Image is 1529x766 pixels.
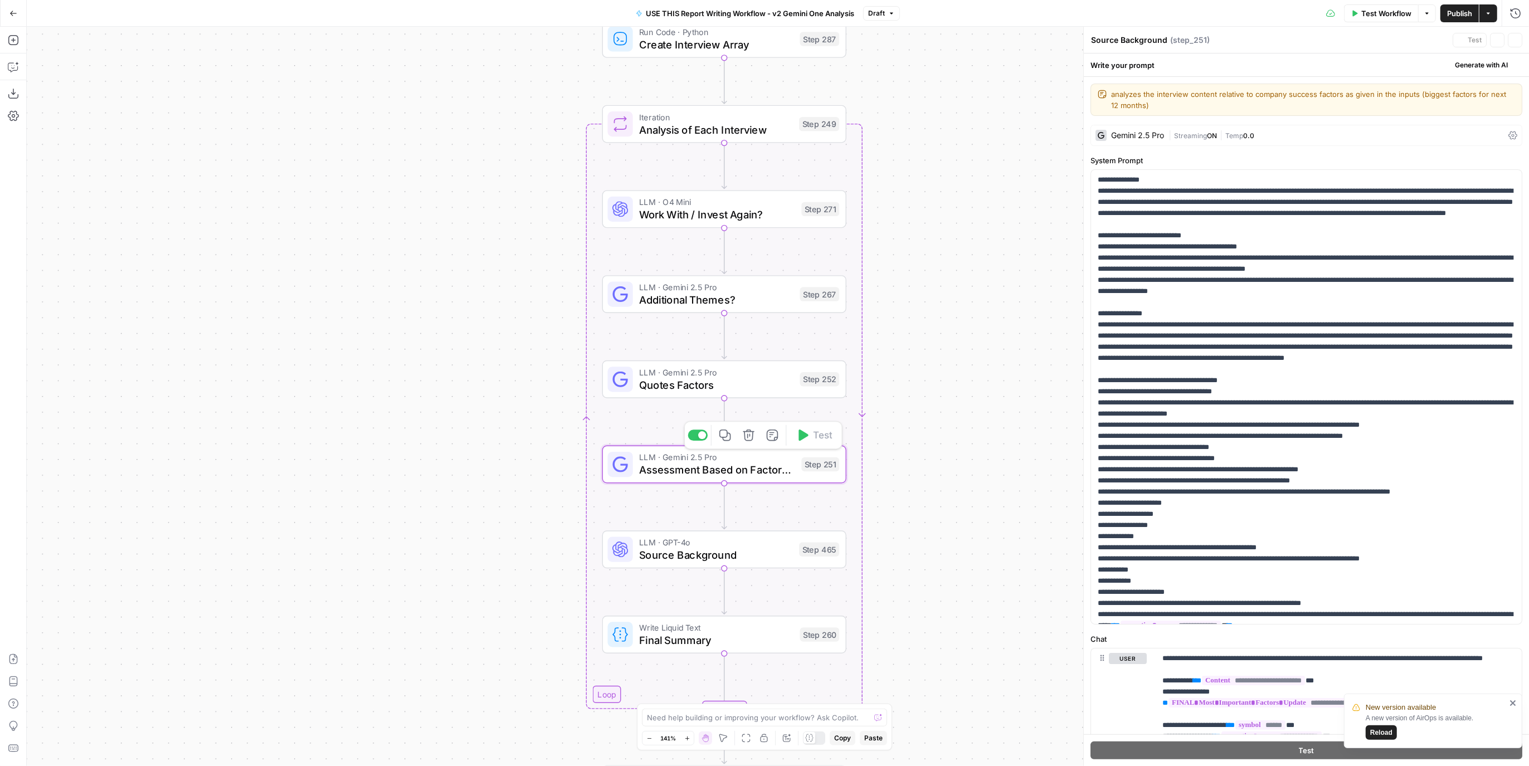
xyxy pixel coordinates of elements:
[602,701,846,718] div: Complete
[800,32,840,46] div: Step 287
[1090,633,1522,645] label: Chat
[1509,699,1517,708] button: close
[864,733,883,743] span: Paste
[1455,60,1508,70] span: Generate with AI
[800,287,840,301] div: Step 267
[602,20,846,58] div: Run Code · PythonCreate Interview ArrayStep 287
[1243,131,1254,140] span: 0.0
[1109,653,1147,664] button: user
[1366,713,1506,740] div: A new version of AirOps is available.
[1440,58,1522,72] button: Generate with AI
[639,37,793,52] span: Create Interview Array
[639,536,793,549] span: LLM · GPT-4o
[1344,4,1418,22] button: Test Workflow
[629,4,861,22] button: USE THIS Report Writing Workflow - v2 Gemini One Analysis
[1111,131,1164,139] div: Gemini 2.5 Pro
[1170,35,1210,46] span: ( step_251 )
[602,616,846,653] div: Write Liquid TextFinal SummaryStep 260
[639,377,793,393] span: Quotes Factors
[1084,53,1529,76] div: Write your prompt
[639,207,795,222] span: Work With / Invest Again?
[1168,129,1174,140] span: |
[639,621,793,634] span: Write Liquid Text
[1366,725,1397,740] button: Reload
[722,483,727,529] g: Edge from step_251 to step_465
[722,228,727,274] g: Edge from step_271 to step_267
[722,718,727,764] g: Edge from step_249-iteration-end to step_261
[702,701,747,718] div: Complete
[639,462,795,477] span: Assessment Based on Factors & More
[639,196,795,208] span: LLM · O4 Mini
[1440,4,1479,22] button: Publish
[602,190,846,228] div: LLM · O4 MiniWork With / Invest Again?Step 271
[1299,745,1314,756] span: Test
[722,568,727,614] g: Edge from step_465 to step_260
[790,425,839,446] button: Test
[800,372,840,386] div: Step 252
[602,530,846,568] div: LLM · GPT-4oSource BackgroundStep 465
[1468,35,1482,45] span: Test
[602,275,846,313] div: LLM · Gemini 2.5 ProAdditional Themes?Step 267
[830,731,855,745] button: Copy
[639,451,795,464] span: LLM · Gemini 2.5 Pro
[814,428,832,442] span: Test
[1366,702,1436,713] span: New version available
[722,143,727,189] g: Edge from step_249 to step_271
[1174,131,1207,140] span: Streaming
[1361,8,1411,19] span: Test Workflow
[722,57,727,104] g: Edge from step_287 to step_249
[1217,129,1225,140] span: |
[801,457,839,471] div: Step 251
[602,360,846,398] div: LLM · Gemini 2.5 ProQuotes FactorsStep 252
[639,366,793,379] span: LLM · Gemini 2.5 Pro
[1225,131,1243,140] span: Temp
[639,547,793,563] span: Source Background
[1111,89,1515,111] textarea: analyzes the interview content relative to company success factors as given in the inputs (bigges...
[1447,8,1472,19] span: Publish
[801,202,839,216] div: Step 271
[602,446,846,484] div: LLM · Gemini 2.5 ProAssessment Based on Factors & MoreStep 251Test
[863,6,900,21] button: Draft
[868,8,885,18] span: Draft
[639,632,793,648] span: Final Summary
[1453,33,1487,47] button: Test
[639,292,793,308] span: Additional Themes?
[639,26,793,38] span: Run Code · Python
[1090,155,1522,166] label: System Prompt
[800,627,840,641] div: Step 260
[646,8,854,19] span: USE THIS Report Writing Workflow - v2 Gemini One Analysis
[1090,741,1522,759] button: Test
[1370,728,1392,738] span: Reload
[799,117,839,131] div: Step 249
[639,111,793,124] span: Iteration
[639,121,793,137] span: Analysis of Each Interview
[860,731,887,745] button: Paste
[1091,35,1167,46] textarea: Source Background
[639,281,793,294] span: LLM · Gemini 2.5 Pro
[834,733,851,743] span: Copy
[660,734,676,743] span: 141%
[602,105,846,143] div: LoopIterationAnalysis of Each InterviewStep 249
[722,313,727,359] g: Edge from step_267 to step_252
[799,543,839,557] div: Step 465
[1207,131,1217,140] span: ON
